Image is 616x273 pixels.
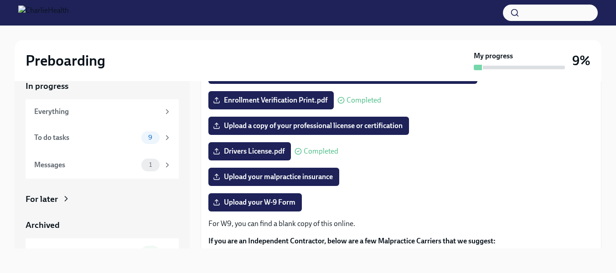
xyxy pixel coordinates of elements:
[208,219,594,229] p: For W9, you can find a blank copy of this online.
[26,80,179,92] a: In progress
[208,193,302,211] label: Upload your W-9 Form
[208,237,496,245] strong: If you are an Independent Contractor, below are a few Malpractice Carriers that we suggest:
[34,107,160,117] div: Everything
[26,193,179,205] a: For later
[26,124,179,151] a: To do tasks9
[26,193,58,205] div: For later
[18,5,69,20] img: CharlieHealth
[26,238,179,266] a: Completed tasks
[26,99,179,124] a: Everything
[208,142,291,160] label: Drivers License.pdf
[34,133,138,143] div: To do tasks
[347,97,381,104] span: Completed
[26,52,105,70] h2: Preboarding
[34,160,138,170] div: Messages
[26,151,179,179] a: Messages1
[215,172,333,181] span: Upload your malpractice insurance
[143,134,158,141] span: 9
[304,148,338,155] span: Completed
[208,91,334,109] label: Enrollment Verification Print.pdf
[144,161,157,168] span: 1
[208,168,339,186] label: Upload your malpractice insurance
[215,96,327,105] span: Enrollment Verification Print.pdf
[34,247,138,257] div: Completed tasks
[208,117,409,135] label: Upload a copy of your professional license or certification
[215,121,403,130] span: Upload a copy of your professional license or certification
[474,51,513,61] strong: My progress
[572,52,590,69] h3: 9%
[26,219,179,231] a: Archived
[215,198,295,207] span: Upload your W-9 Form
[215,147,285,156] span: Drivers License.pdf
